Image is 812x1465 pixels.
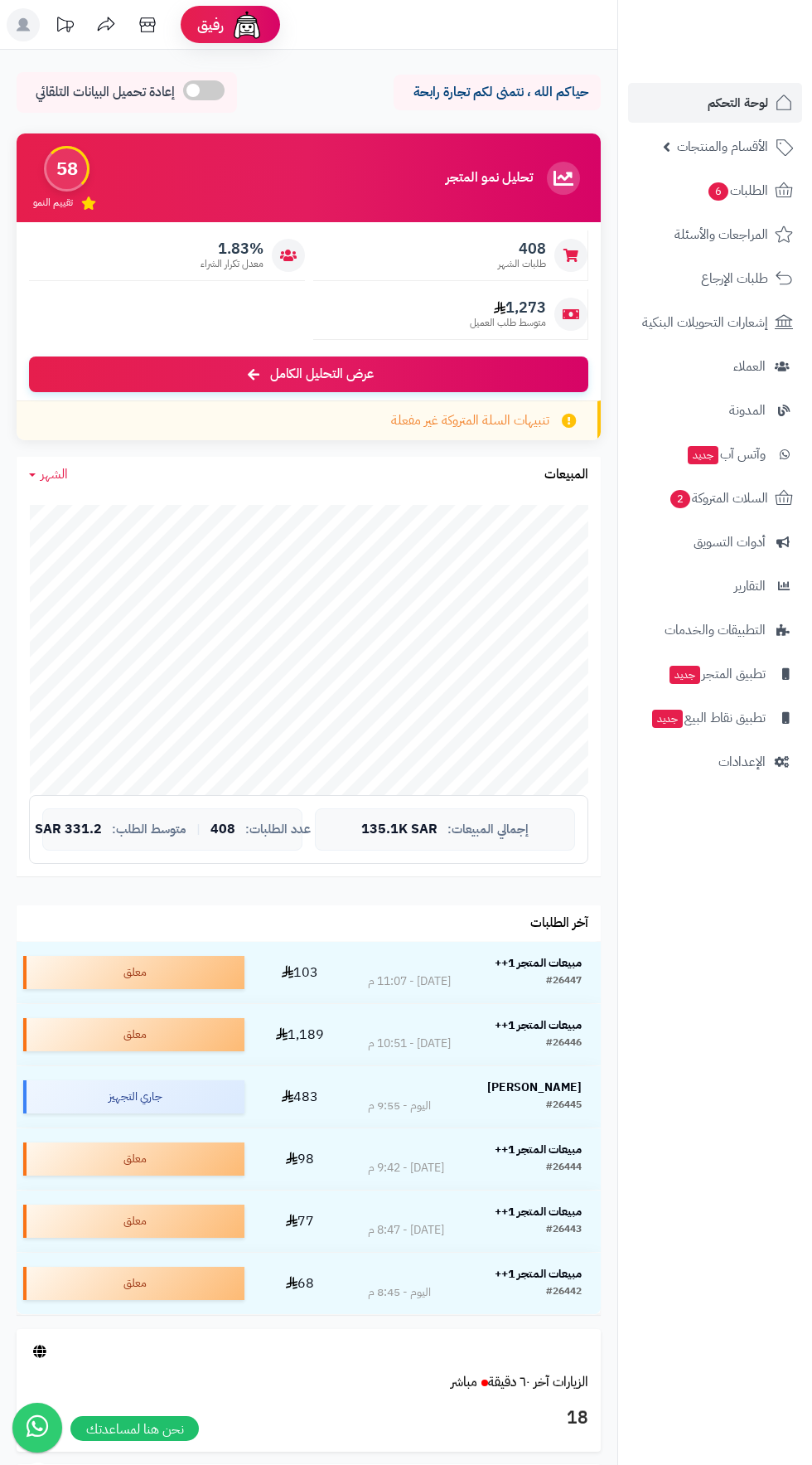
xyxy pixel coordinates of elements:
[665,619,766,642] span: التطبيقات والخدمات
[197,15,224,35] span: رفيق
[669,487,768,510] span: السلات المتروكة
[650,706,766,730] span: تطبيق نقاط البيع
[35,822,102,837] span: 331.2 SAR
[544,468,588,483] h3: المبيعات
[546,973,582,990] div: #26447
[642,311,768,334] span: إشعارات التحويلات البنكية
[628,742,802,782] a: الإعدادات
[495,1265,582,1283] strong: مبيعات المتجر 1++
[546,1284,582,1301] div: #26442
[368,1284,431,1301] div: اليوم - 8:45 م
[201,240,263,258] span: 1.83%
[495,954,582,972] strong: مبيعات المتجر 1++
[36,83,175,102] span: إعادة تحميل البيانات التلقائي
[251,1191,350,1252] td: 77
[29,1404,588,1433] h3: 18
[470,298,546,317] span: 1,273
[628,654,802,694] a: تطبيق المتجرجديد
[23,1267,244,1300] div: معلق
[495,1203,582,1220] strong: مبيعات المتجر 1++
[628,83,802,123] a: لوحة التحكم
[29,357,588,392] a: عرض التحليل الكامل
[33,196,73,210] span: تقييم النمو
[708,91,768,114] span: لوحة التحكم
[530,916,588,931] h3: آخر الطلبات
[23,1080,244,1113] div: جاري التجهيز
[670,490,690,508] span: 2
[368,1036,451,1052] div: [DATE] - 10:51 م
[733,355,766,378] span: العملاء
[546,1222,582,1239] div: #26443
[210,822,235,837] span: 408
[628,434,802,474] a: وآتس آبجديد
[368,1160,444,1176] div: [DATE] - 9:42 م
[44,8,85,46] a: تحديثات المنصة
[628,478,802,518] a: السلات المتروكة2
[230,8,263,41] img: ai-face.png
[406,83,588,102] p: حياكم الله ، نتمنى لكم تجارة رابحة
[674,223,768,246] span: المراجعات والأسئلة
[270,365,374,384] span: عرض التحليل الكامل
[669,666,700,684] span: جديد
[368,1222,444,1239] div: [DATE] - 8:47 م
[41,464,68,484] span: الشهر
[251,1066,350,1128] td: 483
[546,1160,582,1176] div: #26444
[251,1128,350,1190] td: 98
[487,1079,582,1096] strong: [PERSON_NAME]
[686,443,766,466] span: وآتس آب
[368,973,451,990] div: [DATE] - 11:07 م
[23,1018,244,1051] div: معلق
[495,1016,582,1034] strong: مبيعات المتجر 1++
[628,215,802,255] a: المراجعات والأسئلة
[628,259,802,298] a: طلبات الإرجاع
[628,698,802,738] a: تطبيق نقاط البيعجديد
[361,822,437,837] span: 135.1K SAR
[196,823,201,836] span: |
[391,411,549,430] span: تنبيهات السلة المتروكة غير مفعلة
[23,1142,244,1176] div: معلق
[628,391,802,430] a: المدونة
[708,182,728,201] span: 6
[451,1372,477,1392] small: مباشر
[694,531,766,554] span: أدوات التسويق
[701,267,768,290] span: طلبات الإرجاع
[245,822,311,837] span: عدد الطلبات:
[201,257,263,271] span: معدل تكرار الشراء
[652,710,683,728] span: جديد
[628,522,802,562] a: أدوات التسويق
[23,956,244,989] div: معلق
[451,1372,588,1392] a: الزيارات آخر ٦٠ دقيقةمباشر
[251,1253,350,1314] td: 68
[446,171,533,186] h3: تحليل نمو المتجر
[628,171,802,211] a: الطلبات6
[546,1036,582,1052] div: #26446
[495,1141,582,1158] strong: مبيعات المتجر 1++
[628,610,802,650] a: التطبيقات والخدمات
[668,662,766,686] span: تطبيق المتجر
[470,316,546,330] span: متوسط طلب العميل
[498,240,546,258] span: 408
[251,1004,350,1065] td: 1,189
[628,303,802,342] a: إشعارات التحويلات البنكية
[498,257,546,271] span: طلبات الشهر
[447,822,529,837] span: إجمالي المبيعات:
[734,575,766,598] span: التقارير
[718,750,766,774] span: الإعدادات
[368,1098,431,1114] div: اليوم - 9:55 م
[251,942,350,1003] td: 103
[23,1205,244,1238] div: معلق
[677,135,768,158] span: الأقسام والمنتجات
[29,465,68,484] a: الشهر
[546,1098,582,1114] div: #26445
[112,822,186,837] span: متوسط الطلب:
[707,179,768,202] span: الطلبات
[729,399,766,422] span: المدونة
[688,446,718,464] span: جديد
[628,347,802,386] a: العملاء
[628,566,802,606] a: التقارير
